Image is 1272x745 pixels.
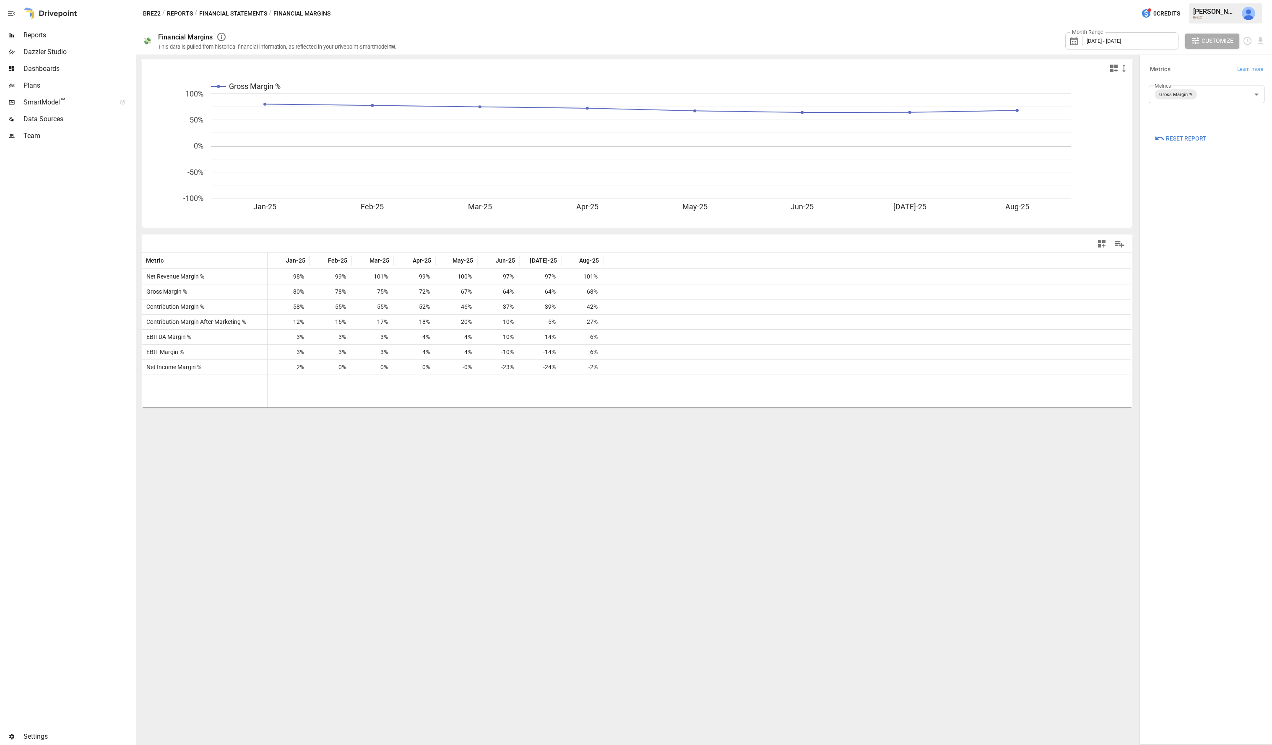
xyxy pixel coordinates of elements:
[481,315,515,329] span: 10%
[893,202,926,211] text: [DATE]-25
[440,284,473,299] span: 67%
[481,300,515,314] span: 37%
[565,360,599,375] span: -2%
[481,269,515,284] span: 97%
[1202,36,1233,46] span: Customize
[272,330,305,344] span: 3%
[565,330,599,344] span: 6%
[143,269,204,284] span: Net Revenue Margin %
[314,284,347,299] span: 78%
[185,89,203,98] text: 100%
[229,82,281,91] text: Gross Margin %
[356,315,389,329] span: 17%
[356,345,389,359] span: 3%
[23,64,134,74] span: Dashboards
[314,345,347,359] span: 3%
[143,360,201,375] span: Net Income Margin %
[142,77,1131,228] svg: A chart.
[314,360,347,375] span: 0%
[23,114,134,124] span: Data Sources
[523,345,557,359] span: -14%
[398,315,431,329] span: 18%
[272,345,305,359] span: 3%
[314,330,347,344] span: 3%
[199,8,267,19] button: Financial Statements
[579,256,599,265] span: Aug-25
[314,300,347,314] span: 55%
[23,81,134,91] span: Plans
[440,345,473,359] span: 4%
[272,300,305,314] span: 58%
[23,47,134,57] span: Dazzler Studio
[1138,6,1184,21] button: 0Credits
[440,330,473,344] span: 4%
[356,300,389,314] span: 55%
[356,360,389,375] span: 0%
[143,315,246,329] span: Contribution Margin After Marketing %
[565,300,599,314] span: 42%
[158,44,396,50] div: This data is pulled from historical financial information, as reflected in your Drivepoint Smartm...
[1150,65,1171,74] h6: Metrics
[682,202,708,211] text: May-25
[398,360,431,375] span: 0%
[143,37,151,45] div: 💸
[272,269,305,284] span: 98%
[1237,65,1263,74] span: Learn more
[60,96,66,107] span: ™
[158,33,213,41] div: Financial Margins
[23,97,111,107] span: SmartModel
[143,300,204,314] span: Contribution Margin %
[1193,16,1237,19] div: Brez2
[398,330,431,344] span: 4%
[328,256,347,265] span: Feb-25
[356,330,389,344] span: 3%
[1110,234,1129,253] button: Manage Columns
[453,256,473,265] span: May-25
[565,315,599,329] span: 27%
[1155,82,1171,89] label: Metrics
[523,360,557,375] span: -24%
[1193,8,1237,16] div: [PERSON_NAME]
[143,345,184,359] span: EBIT Margin %
[576,202,598,211] text: Apr-25
[496,256,515,265] span: Jun-25
[1242,7,1255,20] img: Jack Barned
[523,315,557,329] span: 5%
[398,284,431,299] span: 72%
[398,345,431,359] span: 4%
[413,256,431,265] span: Apr-25
[530,256,557,265] span: [DATE]-25
[468,202,492,211] text: Mar-25
[398,300,431,314] span: 52%
[1149,131,1212,146] button: Reset Report
[481,360,515,375] span: -23%
[23,131,134,141] span: Team
[162,8,165,19] div: /
[481,284,515,299] span: 64%
[440,360,473,375] span: -0%
[1153,8,1180,19] span: 0 Credits
[143,284,187,299] span: Gross Margin %
[195,8,198,19] div: /
[356,284,389,299] span: 75%
[565,345,599,359] span: 6%
[1087,38,1121,44] span: [DATE] - [DATE]
[523,300,557,314] span: 39%
[398,269,431,284] span: 99%
[23,30,134,40] span: Reports
[1256,36,1265,46] button: Download report
[356,269,389,284] span: 101%
[194,141,203,150] text: 0%
[440,300,473,314] span: 46%
[272,284,305,299] span: 80%
[440,315,473,329] span: 20%
[481,330,515,344] span: -10%
[183,194,203,203] text: -100%
[1237,2,1260,25] button: Jack Barned
[143,8,161,19] button: Brez2
[314,315,347,329] span: 16%
[253,202,276,211] text: Jan-25
[146,256,164,265] span: Metric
